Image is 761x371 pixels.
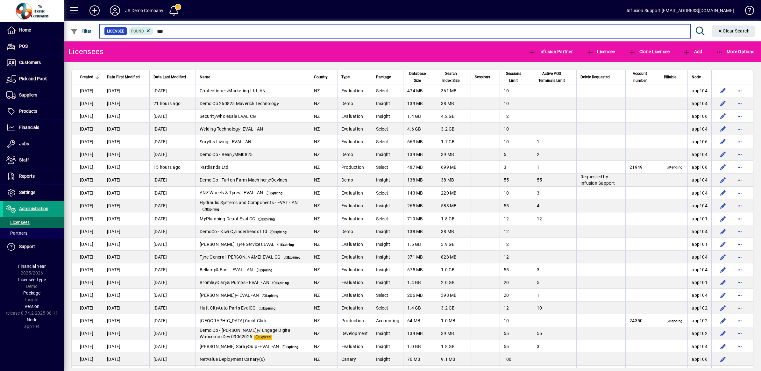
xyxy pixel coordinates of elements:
span: Expiring [265,191,284,196]
a: Partners [3,228,64,239]
a: Pick and Pack [3,71,64,87]
td: [DATE] [149,187,196,199]
span: Node [692,74,701,81]
span: Expiring [201,207,221,212]
td: Evaluation [337,212,372,225]
span: Sm ths Living - EVAL -AN [200,139,251,144]
td: 12 [500,225,533,238]
td: 38 MB [437,225,470,238]
td: 1.4 GB [403,110,437,123]
div: Sessions [475,74,496,81]
td: 4.2 GB [437,110,470,123]
span: Settings [19,190,35,195]
span: app104.prod.infusionbusinesssoftware.com [692,177,708,182]
td: [DATE] [103,212,149,225]
button: Infusion Partner [527,46,574,57]
em: y [223,200,225,205]
td: [DATE] [72,97,103,110]
td: 39 MB [437,148,470,161]
td: Evaluation [337,84,372,97]
button: Edit [718,252,728,262]
td: 10 [500,135,533,148]
span: app106.prod.infusionbusinesssoftware.com [692,114,708,119]
span: H draulic S stems and Components - EVAL - AN [200,200,298,205]
td: 12 [500,110,533,123]
div: Infusion Support [EMAIL_ADDRESS][DOMAIN_NAME] [627,5,734,16]
td: NZ [310,148,337,161]
td: [DATE] [72,225,103,238]
button: Edit [718,265,728,275]
td: [DATE] [149,123,196,135]
td: 4 [533,199,576,212]
span: Customers [19,60,41,65]
td: NZ [310,135,337,148]
td: 138 MB [403,174,437,187]
span: Partners [6,231,27,236]
button: More options [735,303,745,313]
td: NZ [310,238,337,251]
td: [DATE] [72,212,103,225]
span: app101.prod.infusionbusinesssoftware.com [692,242,708,247]
td: 487 MB [403,161,437,174]
div: Active POS Terminals Limit [537,70,573,84]
span: app104.prod.infusionbusinesssoftware.com [692,190,708,196]
span: Active POS Terminals Limit [537,70,567,84]
td: 3 [500,161,533,174]
td: Insight [372,97,403,110]
a: Knowledge Base [740,1,753,22]
td: 55 [500,199,533,212]
span: Licensee [107,28,124,34]
a: Home [3,22,64,38]
span: app106.prod.infusionbusinesssoftware.com [692,165,708,170]
mat-chip: Found Status: Found [129,27,154,35]
td: [DATE] [103,123,149,135]
span: Expiring [269,230,288,235]
button: Edit [718,188,728,198]
span: POS [19,44,28,49]
td: NZ [310,225,337,238]
span: Clear Search [717,28,750,33]
td: Select [372,84,403,97]
td: Evaluation [337,135,372,148]
button: More options [735,239,745,249]
button: More options [735,175,745,185]
a: Suppliers [3,87,64,103]
span: Demo Co - Turton Farm Machiner /Devines [200,177,287,182]
div: Type [341,74,368,81]
td: 265 MB [403,199,437,212]
td: NZ [310,174,337,187]
span: M Plumbing Depot Eval CG [200,216,255,221]
button: Edit [718,86,728,96]
button: Clone Licensee [627,46,671,57]
span: Created [80,74,93,81]
td: [DATE] [149,135,196,148]
a: Customers [3,55,64,71]
td: Insight [372,238,403,251]
td: NZ [310,187,337,199]
td: 5 [500,148,533,161]
button: More options [735,98,745,109]
td: NZ [310,110,337,123]
span: Database Size [407,70,427,84]
td: 139 MB [403,148,437,161]
td: NZ [310,84,337,97]
em: y [232,190,234,195]
span: Welding Technolog - EVAL - AN [200,126,263,132]
a: Financials [3,120,64,136]
span: Name [200,74,210,81]
td: [DATE] [72,161,103,174]
td: Evaluation [337,238,372,251]
td: 21949 [625,161,660,174]
div: Search Index Size [441,70,466,84]
span: Pick and Pack [19,76,47,81]
td: 699 MB [437,161,470,174]
td: [DATE] [72,148,103,161]
td: 719 MB [403,212,437,225]
td: 10 [500,123,533,135]
td: Evaluation [337,199,372,212]
button: Edit [718,316,728,326]
td: 361 MB [437,84,470,97]
button: More options [735,111,745,121]
td: [DATE] [103,97,149,110]
td: Insight [372,225,403,238]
